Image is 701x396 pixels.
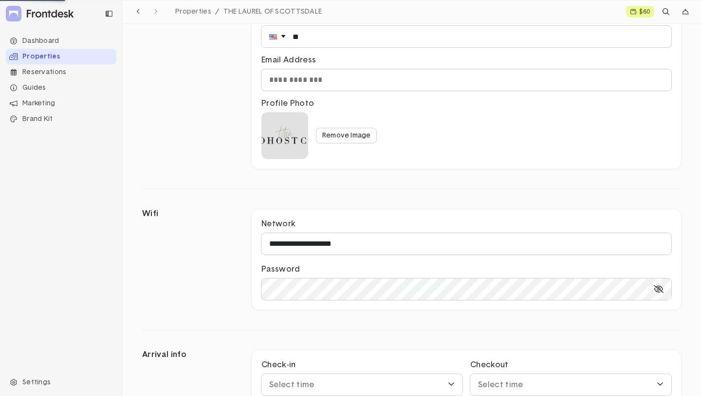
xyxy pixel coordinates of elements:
a: $60 [626,6,654,18]
button: Remove Image [316,128,377,143]
div: Select time [478,379,649,391]
span: THE LAUREL OF SCOTTSDALE [223,8,322,15]
div: dropdown trigger [678,4,693,20]
div: Settings [6,375,116,390]
div: Dashboard [6,33,116,49]
div: United States: + 1 [269,31,288,42]
div: Marketing [6,96,116,111]
button: Select time [470,374,671,396]
div: Check-in [261,360,296,370]
div: Profile Photo [261,99,314,109]
div: Guides [6,80,116,96]
div: Select time [269,379,440,391]
a: THE LAUREL OF SCOTTSDALE [220,5,326,18]
span: Network [261,219,295,229]
a: Properties [171,5,220,18]
p: Wifi [142,209,240,310]
li: Navigation item [6,111,116,127]
div: Brand Kit [6,111,116,127]
button: Select time [261,374,462,396]
div: Reservations [6,64,116,80]
li: Navigation item [6,96,116,111]
li: Navigation item [6,33,116,49]
li: Navigation item [6,80,116,96]
span: Email Address [261,55,316,65]
li: Navigation item [6,64,116,80]
li: Navigation item [6,49,116,64]
div: Checkout [470,360,509,370]
span: Password [261,264,300,275]
div: Properties [6,49,116,64]
span: Properties [175,8,211,15]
